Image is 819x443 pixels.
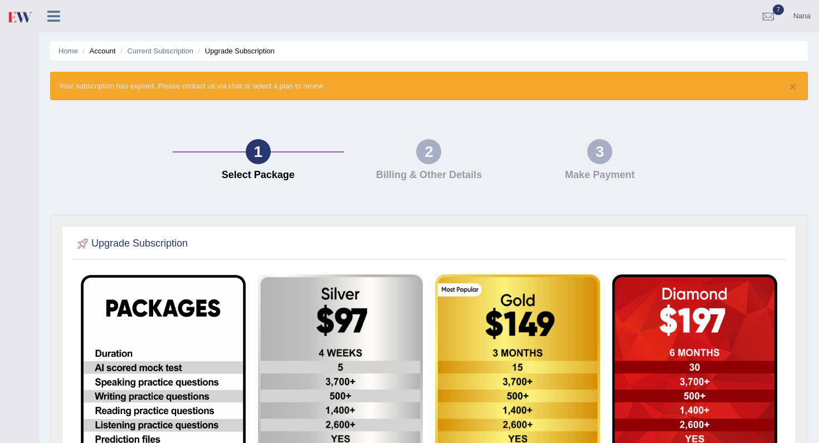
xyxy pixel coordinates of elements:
[349,170,509,181] h4: Billing & Other Details
[178,170,338,181] h4: Select Package
[789,81,796,92] button: ×
[587,139,612,164] div: 3
[75,235,188,252] h2: Upgrade Subscription
[58,47,78,55] a: Home
[246,139,271,164] div: 1
[416,139,441,164] div: 2
[520,170,680,181] h4: Make Payment
[196,46,275,56] li: Upgrade Subscription
[80,46,115,56] li: Account
[773,4,784,15] span: 7
[50,72,808,100] div: Your subscription has expired. Please contact us via chat or select a plan to renew
[127,47,193,55] a: Current Subscription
